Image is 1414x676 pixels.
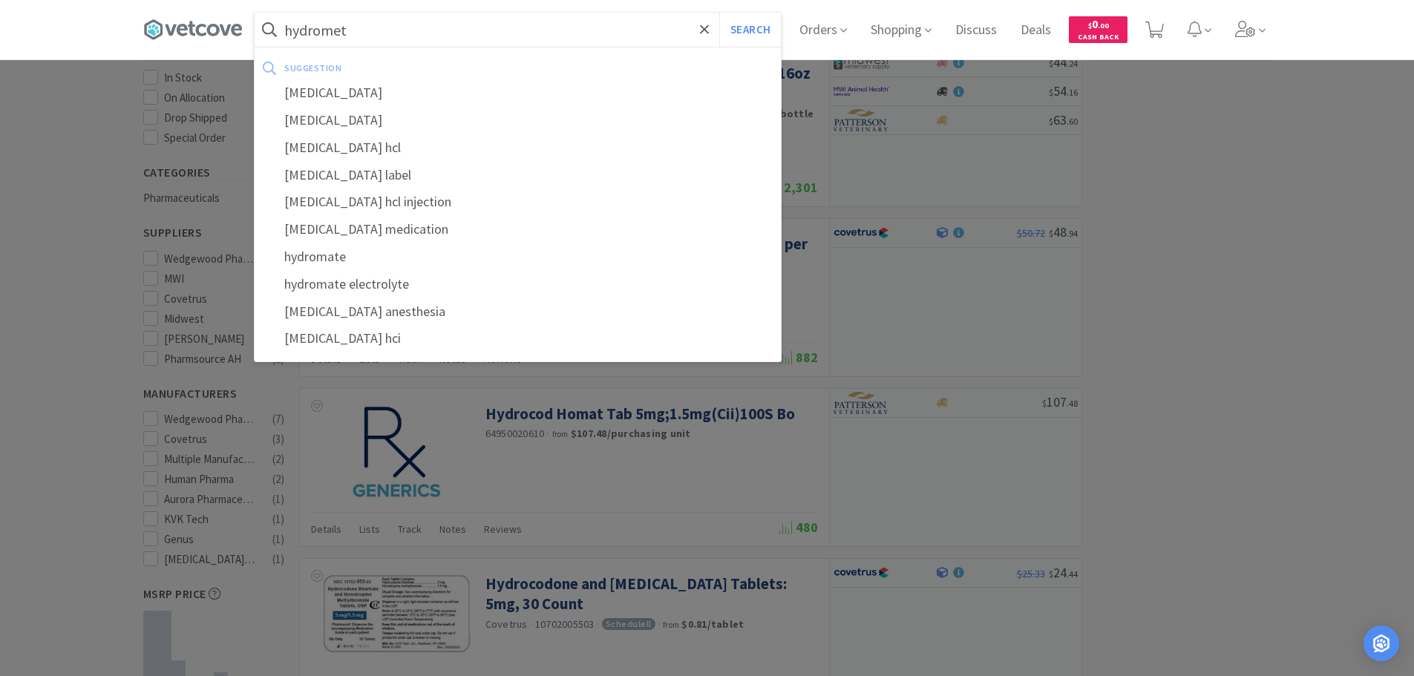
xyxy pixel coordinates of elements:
[255,271,781,298] div: hydromate electrolyte
[255,243,781,271] div: hydromate
[1078,33,1119,43] span: Cash Back
[284,56,557,79] div: suggestion
[719,13,781,47] button: Search
[1069,10,1127,50] a: $0.00Cash Back
[1088,21,1092,30] span: $
[1015,24,1057,37] a: Deals
[255,13,781,47] input: Search by item, sku, manufacturer, ingredient, size...
[255,134,781,162] div: [MEDICAL_DATA] hcl
[255,107,781,134] div: [MEDICAL_DATA]
[255,162,781,189] div: [MEDICAL_DATA] label
[255,79,781,107] div: [MEDICAL_DATA]
[255,188,781,216] div: [MEDICAL_DATA] hcl injection
[255,216,781,243] div: [MEDICAL_DATA] medication
[1088,17,1109,31] span: 0
[1098,21,1109,30] span: . 00
[949,24,1003,37] a: Discuss
[1364,626,1399,661] div: Open Intercom Messenger
[255,298,781,326] div: [MEDICAL_DATA] anesthesia
[255,325,781,352] div: [MEDICAL_DATA] hci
